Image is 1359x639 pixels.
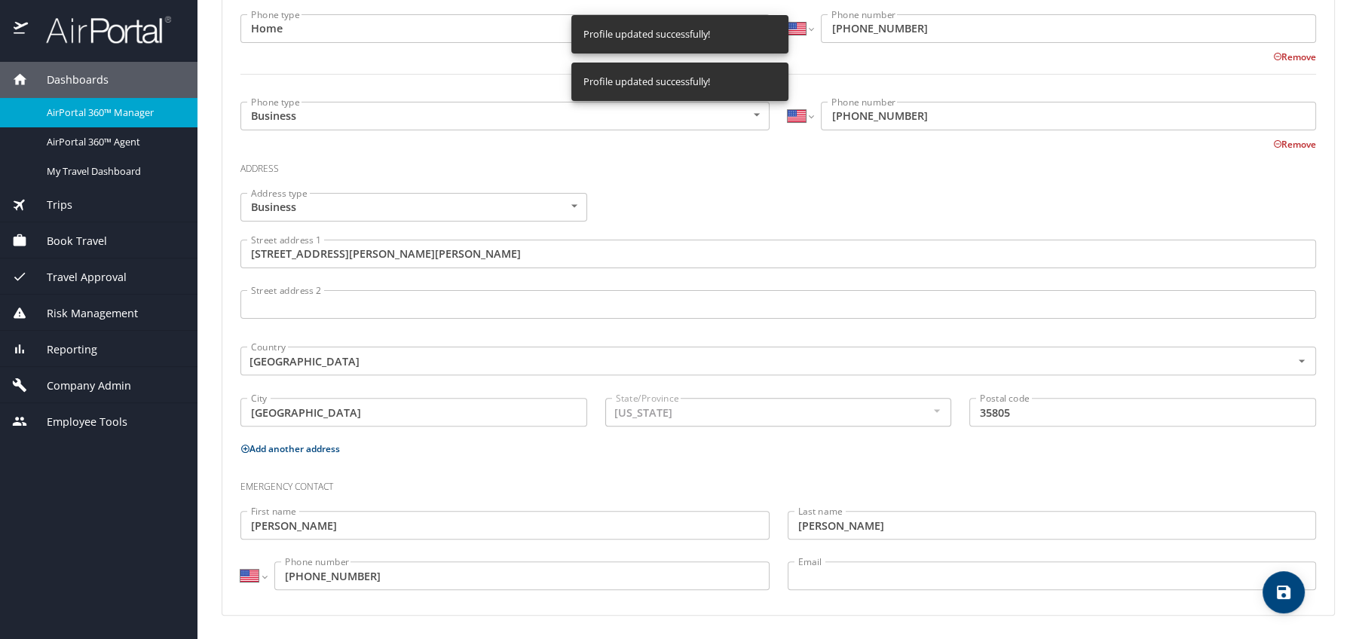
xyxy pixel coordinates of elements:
button: save [1263,571,1305,613]
span: Dashboards [28,72,109,88]
span: AirPortal 360™ Manager [47,105,179,120]
span: Company Admin [28,378,131,394]
div: Home [240,14,770,43]
span: My Travel Dashboard [47,164,179,179]
div: Profile updated successfully! [583,20,710,49]
h3: Address [240,152,1316,178]
button: Remove [1273,138,1316,151]
img: icon-airportal.png [14,15,29,44]
div: Profile updated successfully! [583,67,710,96]
img: airportal-logo.png [29,15,171,44]
div: Business [240,193,587,222]
span: Travel Approval [28,269,127,286]
button: Open [1293,352,1311,370]
span: Risk Management [28,305,138,322]
button: Add another address [240,442,340,455]
h3: Emergency contact [240,470,1316,496]
span: Book Travel [28,233,107,249]
span: AirPortal 360™ Agent [47,135,179,149]
span: Employee Tools [28,414,127,430]
div: Business [240,102,770,130]
span: Trips [28,197,72,213]
span: Reporting [28,341,97,358]
button: Remove [1273,50,1316,63]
